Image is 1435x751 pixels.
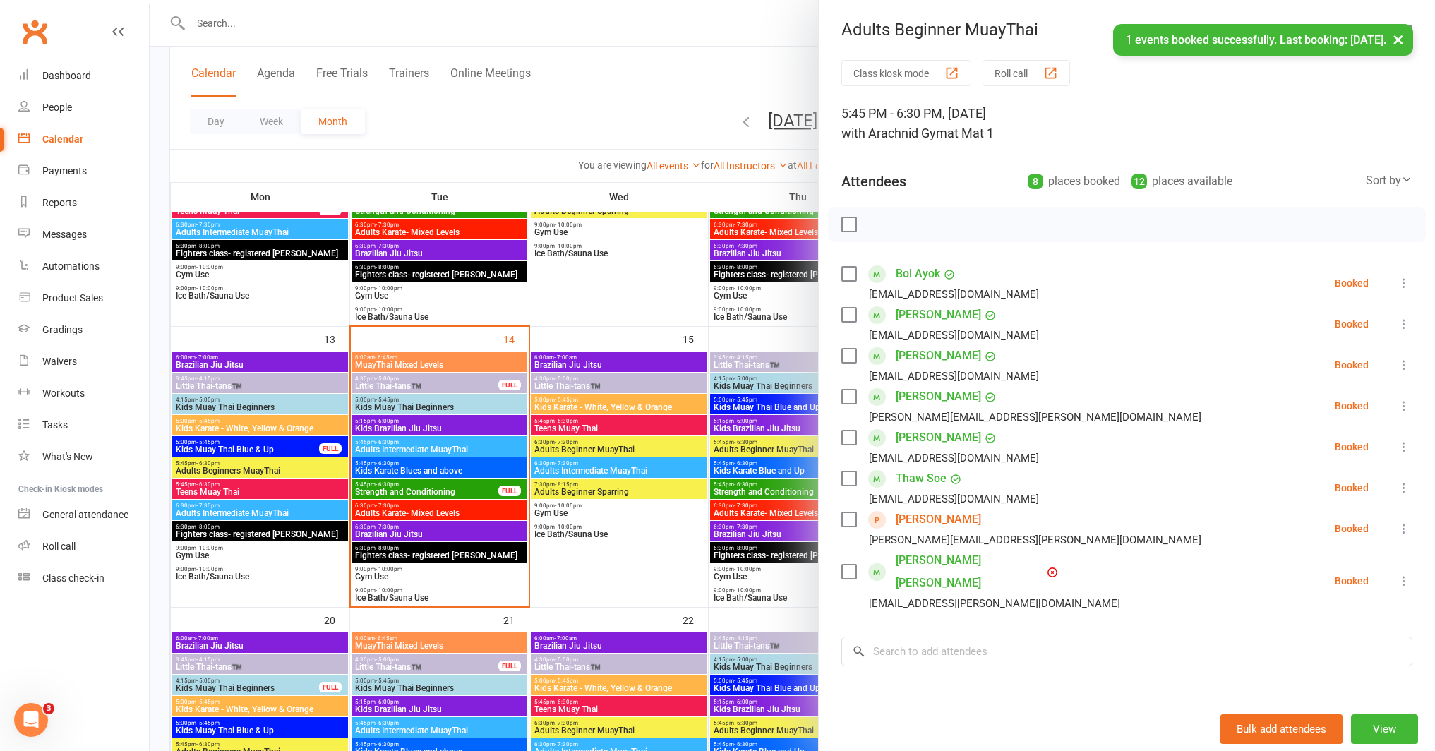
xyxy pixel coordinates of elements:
span: with Arachnid Gym [841,126,947,140]
div: Calendar [42,133,83,145]
button: Roll call [983,60,1070,86]
div: Booked [1335,319,1369,329]
div: Class check-in [42,572,104,584]
a: Tasks [18,409,149,441]
div: Booked [1335,360,1369,370]
a: General attendance kiosk mode [18,499,149,531]
div: Notes [841,704,879,724]
div: [EMAIL_ADDRESS][DOMAIN_NAME] [869,490,1039,508]
div: General attendance [42,509,128,520]
div: Product Sales [42,292,103,304]
div: 1 events booked successfully. Last booking: [DATE]. [1113,24,1413,56]
div: Tasks [42,419,68,431]
div: Automations [42,260,100,272]
div: Workouts [42,387,85,399]
div: Waivers [42,356,77,367]
a: Messages [18,219,149,251]
div: Booked [1335,524,1369,534]
div: Roll call [42,541,76,552]
div: 8 [1028,174,1043,189]
div: places available [1131,172,1232,191]
a: Payments [18,155,149,187]
div: Reports [42,197,77,208]
div: [EMAIL_ADDRESS][DOMAIN_NAME] [869,449,1039,467]
a: Workouts [18,378,149,409]
div: Booked [1335,442,1369,452]
span: 3 [43,703,54,714]
span: at Mat 1 [947,126,994,140]
div: 12 [1131,174,1147,189]
a: What's New [18,441,149,473]
div: Booked [1335,401,1369,411]
a: Thaw Soe [896,467,947,490]
div: [EMAIL_ADDRESS][PERSON_NAME][DOMAIN_NAME] [869,594,1120,613]
div: Dashboard [42,70,91,81]
a: [PERSON_NAME] [896,344,981,367]
button: Class kiosk mode [841,60,971,86]
a: Clubworx [17,14,52,49]
div: places booked [1028,172,1120,191]
iframe: Intercom live chat [14,703,48,737]
a: [PERSON_NAME] [896,385,981,408]
div: [PERSON_NAME][EMAIL_ADDRESS][PERSON_NAME][DOMAIN_NAME] [869,408,1201,426]
a: Product Sales [18,282,149,314]
div: Booked [1335,278,1369,288]
div: What's New [42,451,93,462]
div: [EMAIL_ADDRESS][DOMAIN_NAME] [869,285,1039,304]
a: [PERSON_NAME] [896,508,981,531]
a: Class kiosk mode [18,563,149,594]
div: [EMAIL_ADDRESS][DOMAIN_NAME] [869,326,1039,344]
a: [PERSON_NAME] [896,426,981,449]
input: Search to add attendees [841,637,1412,666]
div: Booked [1335,483,1369,493]
div: [EMAIL_ADDRESS][DOMAIN_NAME] [869,367,1039,385]
a: People [18,92,149,124]
button: × [1386,24,1411,54]
div: Messages [42,229,87,240]
div: Booked [1335,576,1369,586]
button: View [1351,714,1418,744]
a: Bol Ayok [896,263,940,285]
a: Reports [18,187,149,219]
a: [PERSON_NAME] [896,304,981,326]
a: Gradings [18,314,149,346]
a: Calendar [18,124,149,155]
a: Dashboard [18,60,149,92]
a: Roll call [18,531,149,563]
div: Sort by [1366,172,1412,190]
div: Gradings [42,324,83,335]
div: [PERSON_NAME][EMAIL_ADDRESS][PERSON_NAME][DOMAIN_NAME] [869,531,1201,549]
div: Attendees [841,172,906,191]
a: Waivers [18,346,149,378]
div: Payments [42,165,87,176]
div: People [42,102,72,113]
a: [PERSON_NAME] [PERSON_NAME] [896,549,1044,594]
div: 5:45 PM - 6:30 PM, [DATE] [841,104,1412,143]
div: Adults Beginner MuayThai [819,20,1435,40]
a: Automations [18,251,149,282]
button: Bulk add attendees [1220,714,1343,744]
